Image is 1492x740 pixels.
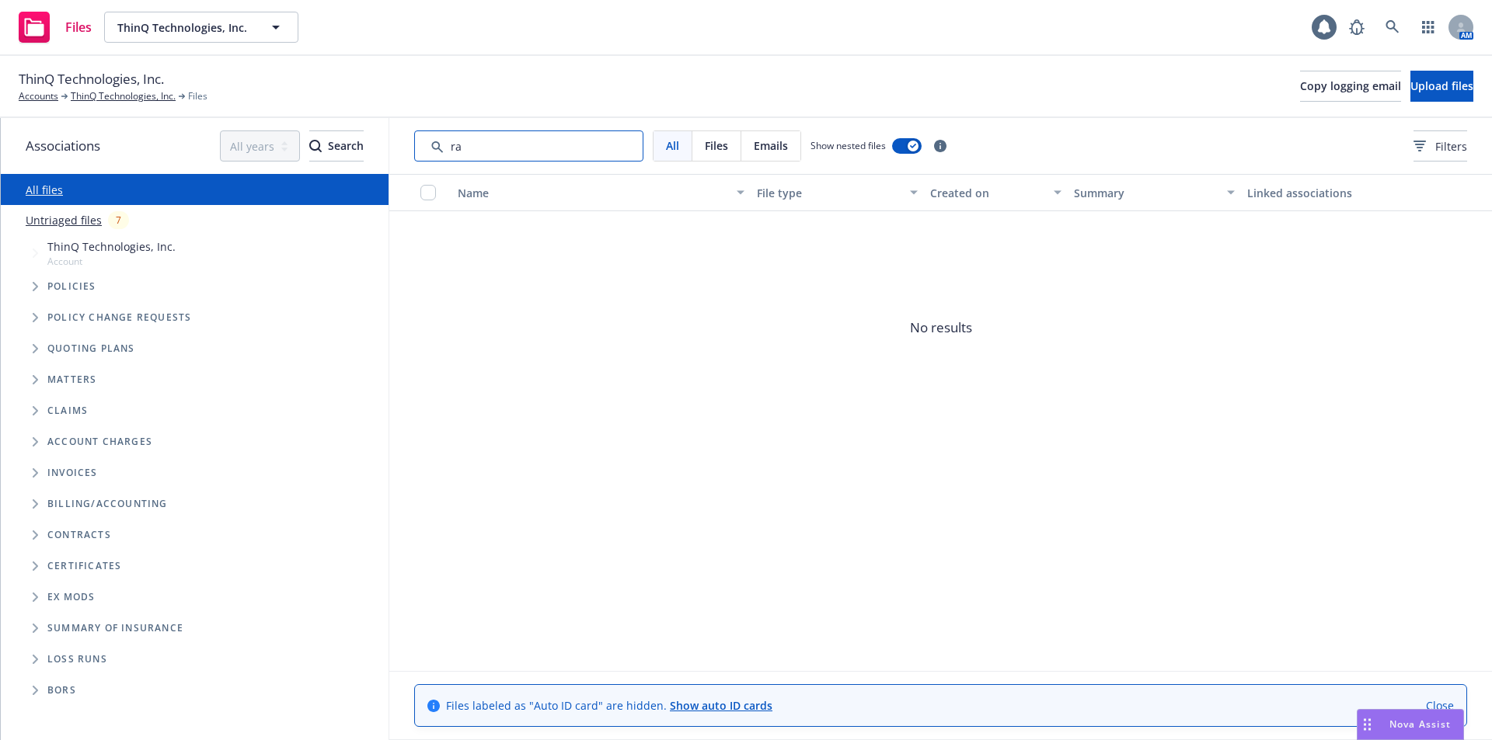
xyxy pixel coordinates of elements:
[1,488,389,706] div: Folder Tree Example
[458,185,727,201] div: Name
[1247,185,1408,201] div: Linked associations
[451,174,751,211] button: Name
[47,655,107,664] span: Loss Runs
[47,592,95,602] span: Ex Mods
[309,130,364,162] button: SearchSearch
[26,136,100,156] span: Associations
[309,140,322,152] svg: Search
[1426,697,1454,714] a: Close
[1074,185,1218,201] div: Summary
[1435,138,1467,155] span: Filters
[47,313,191,322] span: Policy change requests
[26,212,102,228] a: Untriaged files
[47,468,98,478] span: Invoices
[47,561,121,571] span: Certificates
[1413,12,1444,43] a: Switch app
[751,174,924,211] button: File type
[47,282,96,291] span: Policies
[1300,71,1401,102] button: Copy logging email
[47,406,88,415] span: Claims
[1341,12,1372,43] a: Report a Bug
[1410,71,1473,102] button: Upload files
[670,698,772,713] a: Show auto ID cards
[1241,174,1414,211] button: Linked associations
[1414,130,1467,162] button: Filters
[47,530,111,540] span: Contracts
[65,21,92,33] span: Files
[1414,138,1467,155] span: Filters
[47,686,76,695] span: BORs
[1068,174,1241,211] button: Summary
[47,624,183,633] span: Summary of insurance
[810,139,886,152] span: Show nested files
[108,211,129,229] div: 7
[188,89,207,103] span: Files
[924,174,1068,211] button: Created on
[26,182,63,197] a: All files
[19,69,164,89] span: ThinQ Technologies, Inc.
[47,375,96,384] span: Matters
[414,130,643,162] input: Search by keyword...
[47,255,176,268] span: Account
[1,235,389,488] div: Tree Example
[117,19,252,36] span: ThinQ Technologies, Inc.
[666,137,679,154] span: All
[1377,12,1408,43] a: Search
[19,89,58,103] a: Accounts
[705,137,728,154] span: Files
[12,5,98,49] a: Files
[420,185,436,200] input: Select all
[47,437,152,446] span: Account charges
[446,697,772,714] span: Files labeled as "Auto ID card" are hidden.
[1300,78,1401,93] span: Copy logging email
[754,137,788,154] span: Emails
[47,499,168,509] span: Billing/Accounting
[930,185,1045,201] div: Created on
[757,185,901,201] div: File type
[1389,717,1451,731] span: Nova Assist
[1358,710,1377,739] div: Drag to move
[104,12,298,43] button: ThinQ Technologies, Inc.
[47,238,176,255] span: ThinQ Technologies, Inc.
[1410,78,1473,93] span: Upload files
[47,344,135,353] span: Quoting plans
[71,89,176,103] a: ThinQ Technologies, Inc.
[389,211,1492,444] span: No results
[309,131,364,161] div: Search
[1357,709,1464,740] button: Nova Assist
